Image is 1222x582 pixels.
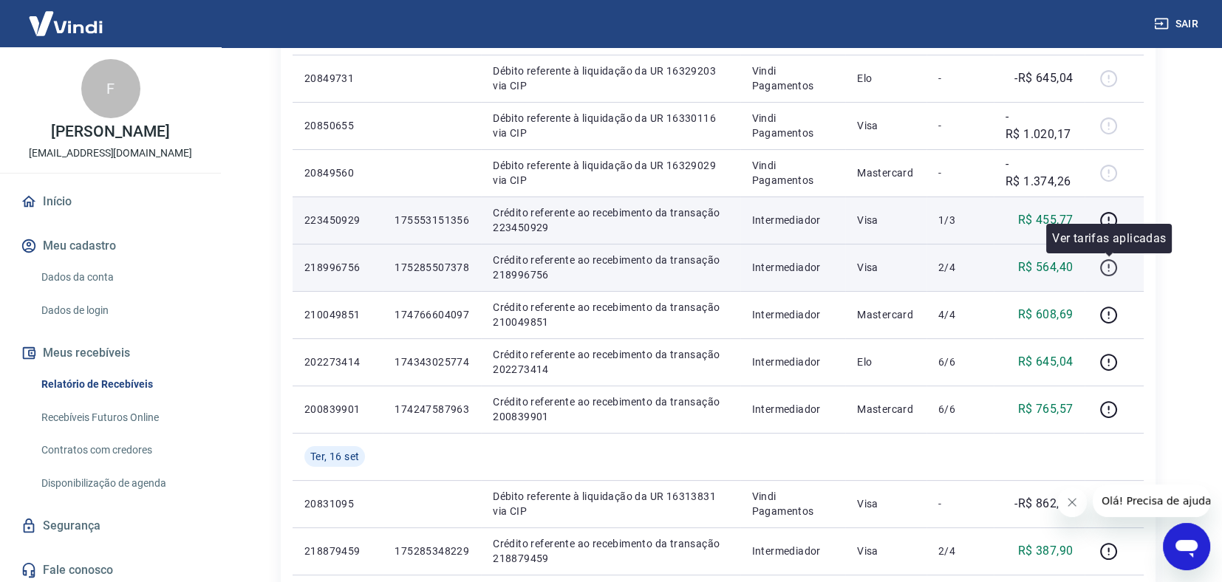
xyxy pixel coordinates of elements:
[395,260,469,275] p: 175285507378
[35,369,203,400] a: Relatório de Recebíveis
[35,262,203,292] a: Dados da conta
[493,253,728,282] p: Crédito referente ao recebimento da transação 218996756
[304,402,371,417] p: 200839901
[752,111,834,140] p: Vindi Pagamentos
[395,307,469,322] p: 174766604097
[304,213,371,227] p: 223450929
[857,213,915,227] p: Visa
[752,307,834,322] p: Intermediador
[304,165,371,180] p: 20849560
[493,158,728,188] p: Débito referente à liquidação da UR 16329029 via CIP
[395,355,469,369] p: 174343025774
[1018,259,1073,276] p: R$ 564,40
[938,260,982,275] p: 2/4
[752,64,834,93] p: Vindi Pagamentos
[35,403,203,433] a: Recebíveis Futuros Online
[938,118,982,133] p: -
[857,307,915,322] p: Mastercard
[1163,523,1210,570] iframe: Botão para abrir a janela de mensagens
[304,307,371,322] p: 210049851
[18,1,114,46] img: Vindi
[1018,211,1073,229] p: R$ 455,77
[304,71,371,86] p: 20849731
[938,71,982,86] p: -
[752,213,834,227] p: Intermediador
[1018,400,1073,418] p: R$ 765,57
[18,510,203,542] a: Segurança
[857,402,915,417] p: Mastercard
[938,213,982,227] p: 1/3
[752,489,834,518] p: Vindi Pagamentos
[857,165,915,180] p: Mastercard
[18,185,203,218] a: Início
[752,544,834,558] p: Intermediador
[18,230,203,262] button: Meu cadastro
[1057,487,1087,517] iframe: Fechar mensagem
[493,300,728,329] p: Crédito referente ao recebimento da transação 210049851
[752,260,834,275] p: Intermediador
[9,10,124,22] span: Olá! Precisa de ajuda?
[304,544,371,558] p: 218879459
[493,111,728,140] p: Débito referente à liquidação da UR 16330116 via CIP
[857,496,915,511] p: Visa
[1014,495,1073,513] p: -R$ 862,06
[35,435,203,465] a: Contratos com credores
[493,489,728,518] p: Débito referente à liquidação da UR 16313831 via CIP
[395,402,469,417] p: 174247587963
[51,124,169,140] p: [PERSON_NAME]
[938,355,982,369] p: 6/6
[1018,353,1073,371] p: R$ 645,04
[938,496,982,511] p: -
[493,536,728,566] p: Crédito referente ao recebimento da transação 218879459
[1093,485,1210,517] iframe: Mensagem da empresa
[752,158,834,188] p: Vindi Pagamentos
[938,544,982,558] p: 2/4
[18,337,203,369] button: Meus recebíveis
[35,295,203,326] a: Dados de login
[1018,542,1073,560] p: R$ 387,90
[395,544,469,558] p: 175285348229
[1018,306,1073,323] p: R$ 608,69
[1014,69,1073,87] p: -R$ 645,04
[1151,10,1204,38] button: Sair
[752,402,834,417] p: Intermediador
[493,205,728,235] p: Crédito referente ao recebimento da transação 223450929
[1052,230,1166,247] p: Ver tarifas aplicadas
[938,307,982,322] p: 4/4
[29,145,192,161] p: [EMAIL_ADDRESS][DOMAIN_NAME]
[752,355,834,369] p: Intermediador
[1006,155,1073,191] p: -R$ 1.374,26
[857,71,915,86] p: Elo
[395,213,469,227] p: 175553151356
[857,355,915,369] p: Elo
[493,64,728,93] p: Débito referente à liquidação da UR 16329203 via CIP
[81,59,140,118] div: F
[310,449,359,464] span: Ter, 16 set
[35,468,203,499] a: Disponibilização de agenda
[493,347,728,377] p: Crédito referente ao recebimento da transação 202273414
[304,118,371,133] p: 20850655
[304,355,371,369] p: 202273414
[938,165,982,180] p: -
[304,260,371,275] p: 218996756
[857,544,915,558] p: Visa
[493,394,728,424] p: Crédito referente ao recebimento da transação 200839901
[857,118,915,133] p: Visa
[938,402,982,417] p: 6/6
[857,260,915,275] p: Visa
[304,496,371,511] p: 20831095
[1006,108,1073,143] p: -R$ 1.020,17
